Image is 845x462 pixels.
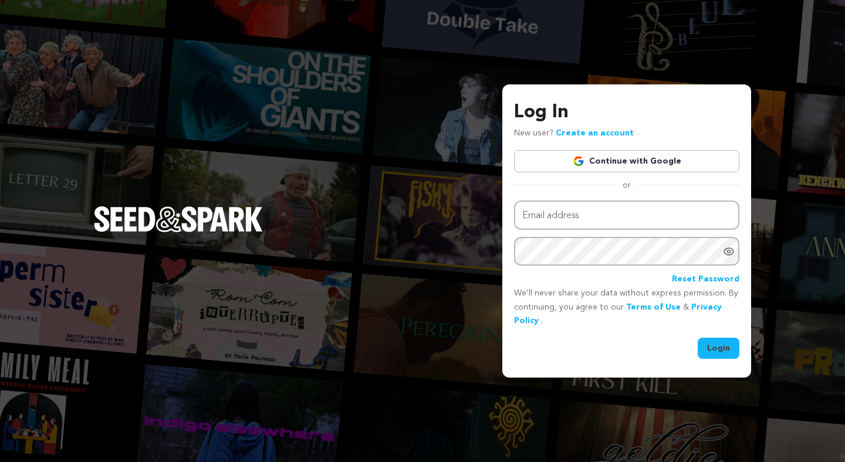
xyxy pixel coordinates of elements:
a: Seed&Spark Homepage [94,206,263,256]
img: Google logo [573,155,584,167]
a: Reset Password [672,273,739,287]
input: Email address [514,201,739,230]
a: Continue with Google [514,150,739,172]
a: Show password as plain text. Warning: this will display your password on the screen. [723,246,735,257]
p: New user? [514,127,634,141]
img: Seed&Spark Logo [94,206,263,232]
a: Create an account [556,129,634,137]
button: Login [698,338,739,359]
a: Terms of Use [626,303,681,311]
p: We’ll never share your data without express permission. By continuing, you agree to our & . [514,287,739,328]
h3: Log In [514,98,739,127]
span: or [616,179,638,191]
